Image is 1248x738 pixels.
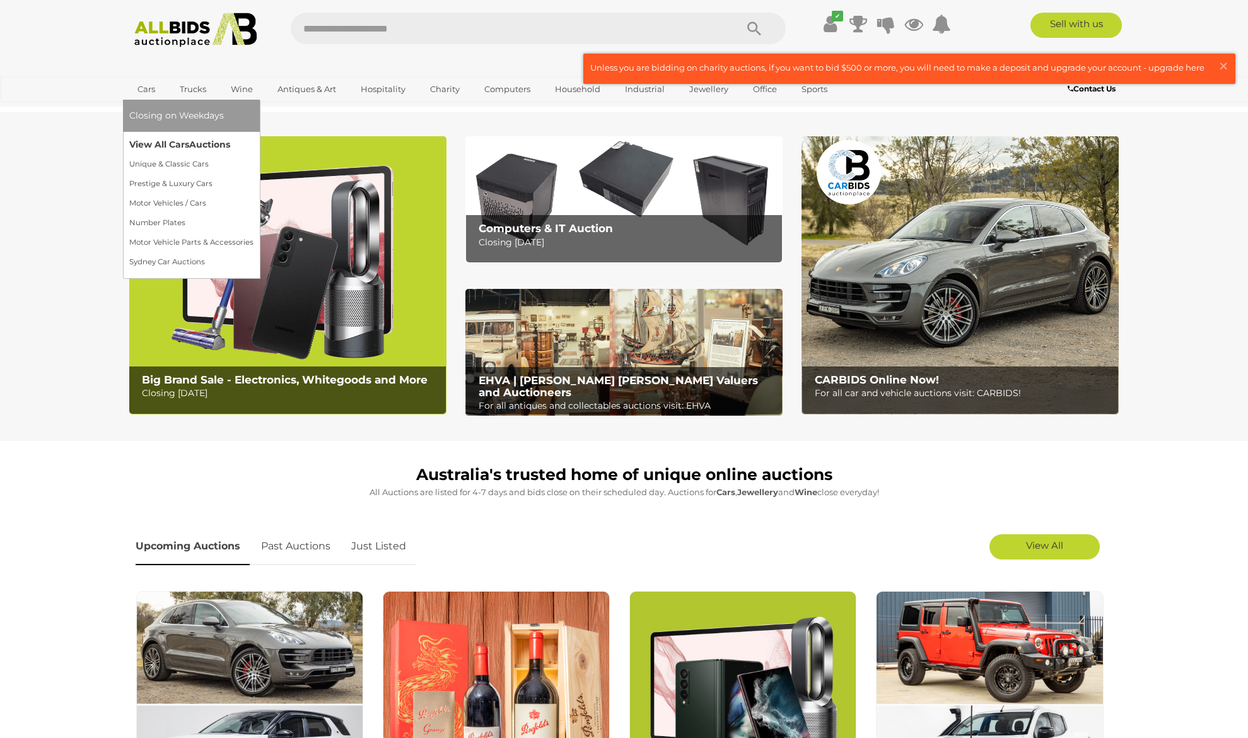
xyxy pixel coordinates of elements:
[547,79,609,100] a: Household
[1068,84,1116,93] b: Contact Us
[716,487,735,497] strong: Cars
[989,534,1100,559] a: View All
[793,79,836,100] a: Sports
[269,79,344,100] a: Antiques & Art
[1030,13,1122,38] a: Sell with us
[465,136,783,263] a: Computers & IT Auction Computers & IT Auction Closing [DATE]
[223,79,261,100] a: Wine
[422,79,468,100] a: Charity
[832,11,843,21] i: ✔
[1218,54,1229,78] span: ×
[815,373,939,386] b: CARBIDS Online Now!
[795,487,817,497] strong: Wine
[1068,82,1119,96] a: Contact Us
[136,466,1113,484] h1: Australia's trusted home of unique online auctions
[172,79,214,100] a: Trucks
[465,289,783,416] img: EHVA | Evans Hastings Valuers and Auctioneers
[802,136,1119,414] a: CARBIDS Online Now! CARBIDS Online Now! For all car and vehicle auctions visit: CARBIDS!
[127,13,264,47] img: Allbids.com.au
[802,136,1119,414] img: CARBIDS Online Now!
[476,79,539,100] a: Computers
[465,289,783,416] a: EHVA | Evans Hastings Valuers and Auctioneers EHVA | [PERSON_NAME] [PERSON_NAME] Valuers and Auct...
[723,13,786,44] button: Search
[129,136,446,414] img: Big Brand Sale - Electronics, Whitegoods and More
[821,13,840,35] a: ✔
[142,385,439,401] p: Closing [DATE]
[136,485,1113,500] p: All Auctions are listed for 4-7 days and bids close on their scheduled day. Auctions for , and cl...
[353,79,414,100] a: Hospitality
[737,487,778,497] strong: Jewellery
[129,79,163,100] a: Cars
[479,235,776,250] p: Closing [DATE]
[252,528,340,565] a: Past Auctions
[815,385,1112,401] p: For all car and vehicle auctions visit: CARBIDS!
[681,79,737,100] a: Jewellery
[479,398,776,414] p: For all antiques and collectables auctions visit: EHVA
[342,528,416,565] a: Just Listed
[1026,539,1063,551] span: View All
[479,222,613,235] b: Computers & IT Auction
[465,136,783,263] img: Computers & IT Auction
[129,136,446,414] a: Big Brand Sale - Electronics, Whitegoods and More Big Brand Sale - Electronics, Whitegoods and Mo...
[617,79,673,100] a: Industrial
[479,374,758,399] b: EHVA | [PERSON_NAME] [PERSON_NAME] Valuers and Auctioneers
[142,373,428,386] b: Big Brand Sale - Electronics, Whitegoods and More
[136,528,250,565] a: Upcoming Auctions
[745,79,785,100] a: Office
